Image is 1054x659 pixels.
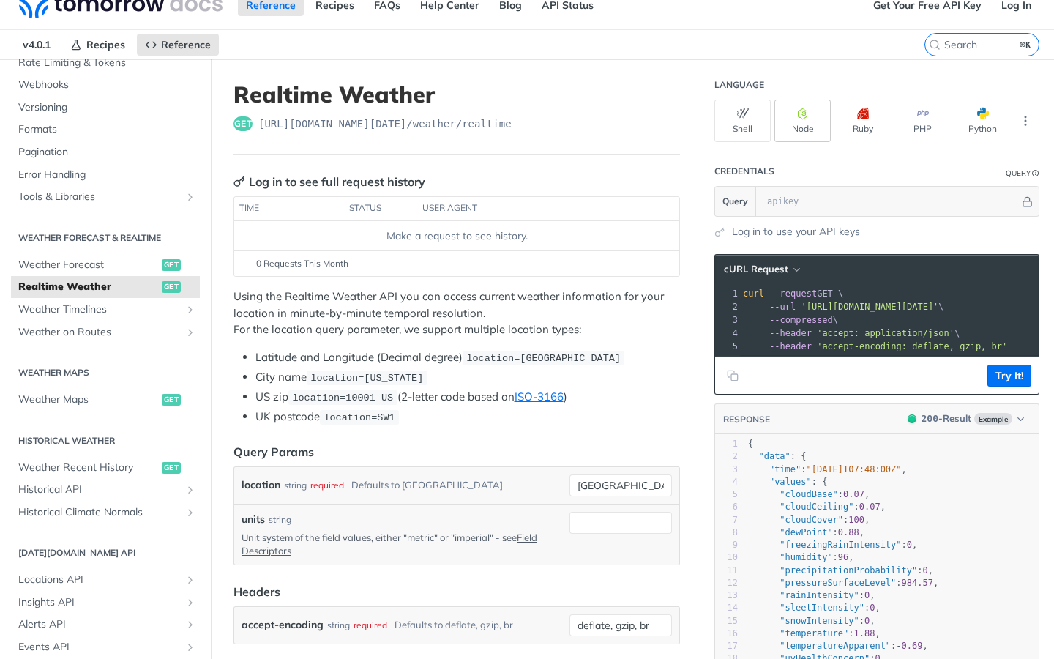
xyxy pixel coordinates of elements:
[18,56,196,70] span: Rate Limiting & Tokens
[242,474,280,496] label: location
[780,641,891,651] span: "temperatureApparent"
[11,276,200,298] a: Realtime Weatherget
[780,590,859,600] span: "rainIntensity"
[242,512,265,527] label: units
[1014,110,1036,132] button: More Languages
[11,52,200,74] a: Rate Limiting & Tokens
[18,325,181,340] span: Weather on Routes
[417,197,650,220] th: user agent
[864,590,870,600] span: 0
[515,390,564,403] a: ISO-3166
[743,302,944,312] span: \
[780,616,859,626] span: "snowIntensity"
[255,409,680,425] li: UK postcode
[769,464,801,474] span: "time"
[715,340,740,353] div: 5
[715,313,740,327] div: 3
[715,438,738,450] div: 1
[715,501,738,513] div: 6
[15,34,59,56] span: v4.0.1
[859,502,881,512] span: 0.07
[162,259,181,271] span: get
[233,173,425,190] div: Log in to see full request history
[987,365,1031,387] button: Try It!
[748,502,886,512] span: : ,
[715,463,738,476] div: 3
[184,641,196,653] button: Show subpages for Events API
[1006,168,1039,179] div: QueryInformation
[838,527,859,537] span: 0.88
[748,489,870,499] span: : ,
[18,190,181,204] span: Tools & Libraries
[714,165,774,177] div: Credentials
[162,462,181,474] span: get
[18,617,181,632] span: Alerts API
[395,614,513,636] div: Defaults to deflate, gzip, br
[902,578,933,588] span: 984.57
[18,168,196,182] span: Error Handling
[162,281,181,293] span: get
[324,412,395,423] span: location=SW1
[11,321,200,343] a: Weather on RoutesShow subpages for Weather on Routes
[743,328,960,338] span: \
[843,489,864,499] span: 0.07
[18,122,196,137] span: Formats
[715,514,738,526] div: 7
[908,414,916,423] span: 200
[715,327,740,340] div: 4
[724,263,788,275] span: cURL Request
[954,100,1011,142] button: Python
[11,97,200,119] a: Versioning
[11,569,200,591] a: Locations APIShow subpages for Locations API
[11,366,200,379] h2: Weather Maps
[715,187,756,216] button: Query
[18,145,196,160] span: Pagination
[780,489,837,499] span: "cloudBase"
[1019,114,1032,127] svg: More ellipsis
[748,527,864,537] span: : ,
[715,615,738,628] div: 15
[780,540,901,550] span: "freezingRainIntensity"
[715,551,738,564] div: 10
[11,636,200,658] a: Events APIShow subpages for Events API
[864,616,870,626] span: 0
[11,231,200,245] h2: Weather Forecast & realtime
[748,451,807,461] span: : {
[11,614,200,636] a: Alerts APIShow subpages for Alerts API
[715,476,738,488] div: 4
[162,394,181,406] span: get
[184,484,196,496] button: Show subpages for Historical API
[780,578,896,588] span: "pressureSurfaceLevel"
[11,389,200,411] a: Weather Mapsget
[62,34,133,56] a: Recipes
[284,474,307,496] div: string
[715,488,738,501] div: 5
[715,526,738,539] div: 8
[11,592,200,614] a: Insights APIShow subpages for Insights API
[838,552,848,562] span: 96
[715,640,738,652] div: 17
[748,616,875,626] span: : ,
[269,513,291,526] div: string
[233,116,253,131] span: get
[256,257,348,270] span: 0 Requests This Month
[769,288,817,299] span: --request
[780,628,848,638] span: "temperature"
[817,328,954,338] span: 'accept: application/json'
[922,413,938,424] span: 200
[902,641,923,651] span: 0.69
[233,583,280,600] div: Headers
[344,197,417,220] th: status
[161,38,211,51] span: Reference
[929,39,941,51] svg: Search
[351,474,503,496] div: Defaults to [GEOGRAPHIC_DATA]
[18,505,181,520] span: Historical Climate Normals
[466,353,621,364] span: location=[GEOGRAPHIC_DATA]
[900,412,1031,426] button: 200200-ResultExample
[327,614,350,636] div: string
[907,540,912,550] span: 0
[184,619,196,630] button: Show subpages for Alerts API
[310,373,423,384] span: location=[US_STATE]
[11,186,200,208] a: Tools & LibrariesShow subpages for Tools & Libraries
[760,187,1020,216] input: apikey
